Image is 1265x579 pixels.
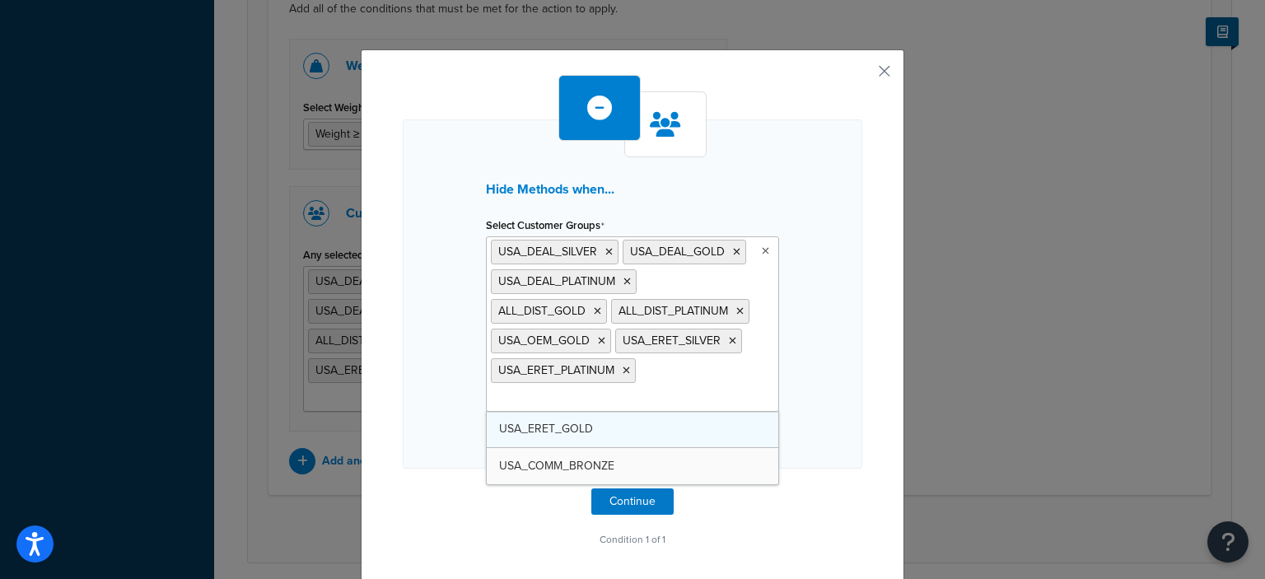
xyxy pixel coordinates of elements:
[403,528,862,551] p: Condition 1 of 1
[486,219,604,232] label: Select Customer Groups
[487,448,778,484] a: USA_COMM_BRONZE
[486,182,779,197] h3: Hide Methods when...
[591,488,674,515] button: Continue
[618,302,728,320] span: ALL_DIST_PLATINUM
[498,362,614,379] span: USA_ERET_PLATINUM
[499,420,593,437] span: USA_ERET_GOLD
[499,457,614,474] span: USA_COMM_BRONZE
[623,332,721,349] span: USA_ERET_SILVER
[630,243,725,260] span: USA_DEAL_GOLD
[498,332,590,349] span: USA_OEM_GOLD
[498,243,597,260] span: USA_DEAL_SILVER
[498,302,586,320] span: ALL_DIST_GOLD
[498,273,615,290] span: USA_DEAL_PLATINUM
[487,411,778,447] a: USA_ERET_GOLD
